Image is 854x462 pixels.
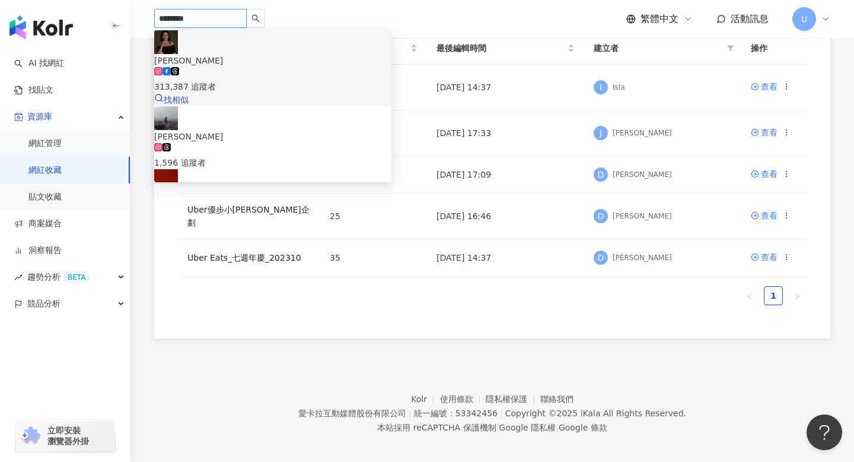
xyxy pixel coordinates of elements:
[600,126,602,140] span: J
[330,253,340,262] span: 35
[427,194,584,239] td: [DATE] 16:46
[741,32,807,65] th: 操作
[330,211,340,221] span: 25
[751,80,777,93] a: 查看
[427,32,584,65] th: 最後編輯時間
[727,45,734,52] span: filter
[505,409,686,418] div: Copyright © 2025 All Rights Reserved.
[788,286,807,305] button: right
[47,425,89,447] span: 立即安裝 瀏覽器外掛
[414,409,498,418] div: 統一編號：53342456
[154,106,178,130] img: KOL Avatar
[788,286,807,305] li: Next Page
[187,205,310,227] a: Uber優步小[PERSON_NAME]企劃
[581,409,601,418] a: iKala
[499,423,556,432] a: Google 隱私權
[613,211,672,221] div: [PERSON_NAME]
[613,170,672,180] div: [PERSON_NAME]
[761,126,777,139] div: 查看
[556,423,559,432] span: |
[14,245,62,257] a: 洞察報告
[154,80,391,93] div: 313,387 追蹤者
[751,251,777,264] a: 查看
[500,409,503,418] span: |
[19,426,42,445] img: chrome extension
[14,58,64,69] a: searchAI 找網紅
[28,138,62,150] a: 網紅管理
[154,156,391,169] div: 1,596 追蹤者
[613,128,672,138] div: [PERSON_NAME]
[725,39,737,57] span: filter
[9,15,73,39] img: logo
[28,164,62,176] a: 網紅收藏
[764,287,782,305] a: 1
[377,420,607,435] span: 本站採用 reCAPTCHA 保護機制
[751,126,777,139] a: 查看
[436,42,565,55] span: 最後編輯時間
[640,12,678,26] span: 繁體中文
[154,95,189,105] a: 找相似
[154,130,391,143] div: [PERSON_NAME]
[598,251,604,264] span: D
[427,239,584,277] td: [DATE] 14:37
[540,394,573,404] a: 聯絡我們
[27,290,60,317] span: 競品分析
[761,167,777,181] div: 查看
[187,253,301,262] a: Uber Eats_七週年慶_202310
[154,169,178,193] img: KOL Avatar
[154,54,391,67] div: [PERSON_NAME]
[740,286,759,305] button: left
[740,286,759,305] li: Previous Page
[154,30,178,54] img: KOL Avatar
[14,84,53,96] a: 找貼文
[761,80,777,93] div: 查看
[440,394,486,404] a: 使用條款
[251,14,260,23] span: search
[27,264,90,290] span: 趨勢分析
[764,286,783,305] li: 1
[594,42,722,55] span: 建立者
[14,218,62,230] a: 商案媒合
[27,103,52,130] span: 資源庫
[761,209,777,222] div: 查看
[731,13,769,24] span: 活動訊息
[496,423,499,432] span: |
[427,156,584,194] td: [DATE] 17:09
[598,210,604,223] span: D
[409,409,412,418] span: |
[164,95,189,105] span: 找相似
[751,209,777,222] a: 查看
[427,110,584,156] td: [DATE] 17:33
[746,293,753,300] span: left
[598,168,604,181] span: D
[486,394,540,404] a: 隱私權保護
[14,273,23,281] span: rise
[794,293,801,300] span: right
[411,394,439,404] a: Kolr
[427,65,584,110] td: [DATE] 14:37
[63,271,90,283] div: BETA
[751,167,777,181] a: 查看
[613,83,624,93] div: Isla
[559,423,607,432] a: Google 條款
[807,414,842,450] iframe: Help Scout Beacon - Open
[298,409,406,418] div: 愛卡拉互動媒體股份有限公司
[600,81,602,94] span: I
[15,420,115,452] a: chrome extension立即安裝 瀏覽器外掛
[761,251,777,264] div: 查看
[28,191,62,203] a: 貼文收藏
[801,12,807,26] span: U
[613,253,672,263] div: [PERSON_NAME]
